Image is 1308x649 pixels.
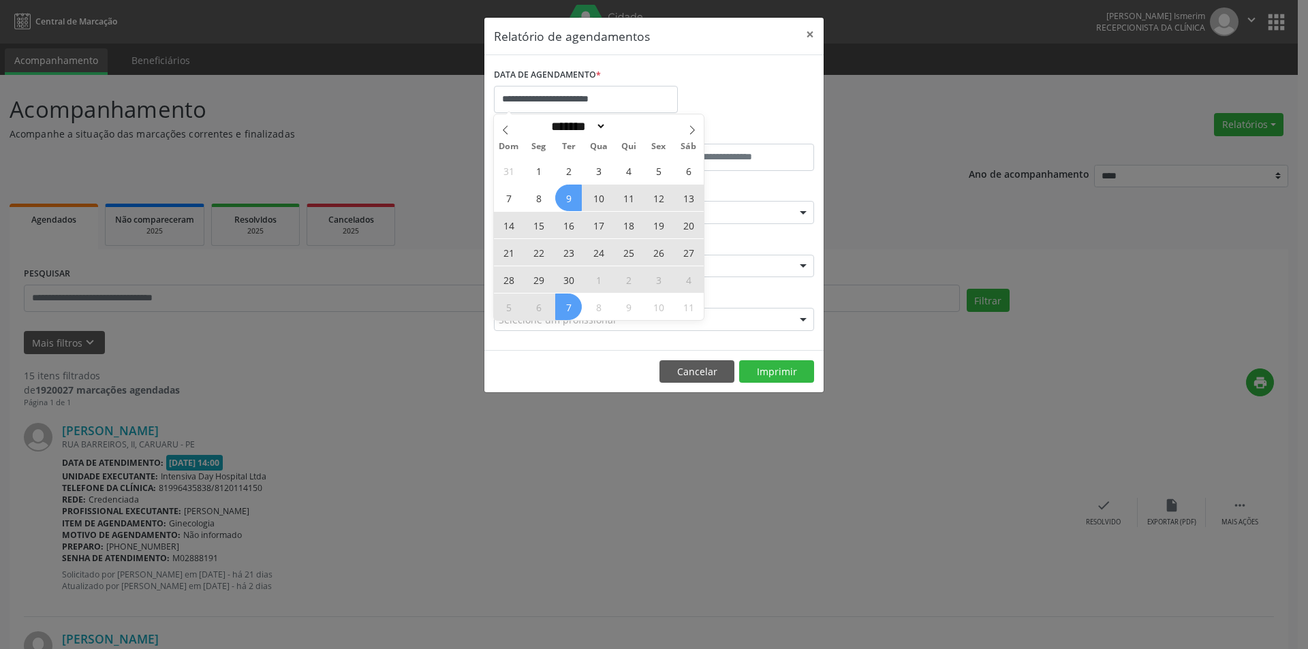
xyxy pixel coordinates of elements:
[494,65,601,86] label: DATA DE AGENDAMENTO
[585,157,612,184] span: Setembro 3, 2025
[495,212,522,238] span: Setembro 14, 2025
[585,185,612,211] span: Setembro 10, 2025
[645,157,672,184] span: Setembro 5, 2025
[525,266,552,293] span: Setembro 29, 2025
[645,212,672,238] span: Setembro 19, 2025
[615,294,642,320] span: Outubro 9, 2025
[675,185,702,211] span: Setembro 13, 2025
[554,142,584,151] span: Ter
[555,239,582,266] span: Setembro 23, 2025
[525,294,552,320] span: Outubro 6, 2025
[546,119,606,133] select: Month
[525,157,552,184] span: Setembro 1, 2025
[645,185,672,211] span: Setembro 12, 2025
[499,313,616,327] span: Selecione um profissional
[495,157,522,184] span: Agosto 31, 2025
[585,212,612,238] span: Setembro 17, 2025
[796,18,824,51] button: Close
[645,266,672,293] span: Outubro 3, 2025
[615,185,642,211] span: Setembro 11, 2025
[675,266,702,293] span: Outubro 4, 2025
[495,266,522,293] span: Setembro 28, 2025
[494,27,650,45] h5: Relatório de agendamentos
[524,142,554,151] span: Seg
[674,142,704,151] span: Sáb
[495,294,522,320] span: Outubro 5, 2025
[645,294,672,320] span: Outubro 10, 2025
[675,294,702,320] span: Outubro 11, 2025
[585,239,612,266] span: Setembro 24, 2025
[615,239,642,266] span: Setembro 25, 2025
[675,212,702,238] span: Setembro 20, 2025
[585,294,612,320] span: Outubro 8, 2025
[584,142,614,151] span: Qua
[657,123,814,144] label: ATÉ
[659,360,734,383] button: Cancelar
[675,239,702,266] span: Setembro 27, 2025
[495,185,522,211] span: Setembro 7, 2025
[525,239,552,266] span: Setembro 22, 2025
[495,239,522,266] span: Setembro 21, 2025
[615,266,642,293] span: Outubro 2, 2025
[525,185,552,211] span: Setembro 8, 2025
[555,266,582,293] span: Setembro 30, 2025
[555,157,582,184] span: Setembro 2, 2025
[555,212,582,238] span: Setembro 16, 2025
[606,119,651,133] input: Year
[739,360,814,383] button: Imprimir
[525,212,552,238] span: Setembro 15, 2025
[555,185,582,211] span: Setembro 9, 2025
[675,157,702,184] span: Setembro 6, 2025
[555,294,582,320] span: Outubro 7, 2025
[645,239,672,266] span: Setembro 26, 2025
[615,212,642,238] span: Setembro 18, 2025
[585,266,612,293] span: Outubro 1, 2025
[644,142,674,151] span: Sex
[615,157,642,184] span: Setembro 4, 2025
[614,142,644,151] span: Qui
[494,142,524,151] span: Dom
